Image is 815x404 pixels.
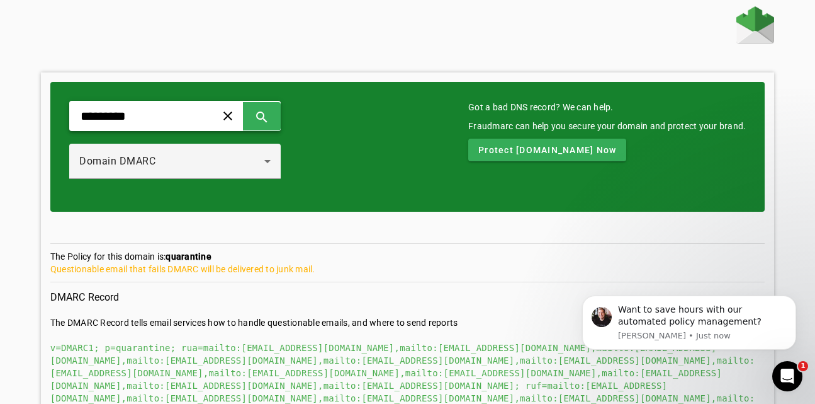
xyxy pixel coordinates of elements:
[166,251,211,262] strong: quarantine
[736,6,774,47] a: Home
[50,316,765,329] div: The DMARC Record tells email services how to handle questionable emails, and where to send reports
[468,139,626,161] button: Protect [DOMAIN_NAME] Now
[468,101,746,113] mat-card-title: Got a bad DNS record? We can help.
[478,144,616,156] span: Protect [DOMAIN_NAME] Now
[50,289,765,306] h3: DMARC Record
[798,361,808,371] span: 1
[50,263,765,275] div: Questionable email that fails DMARC will be delivered to junk mail.
[79,155,155,167] span: Domain DMARC
[468,120,746,132] div: Fraudmarc can help you secure your domain and protect your brand.
[736,6,774,44] img: Fraudmarc Logo
[772,361,802,391] iframe: Intercom live chat
[563,280,815,398] iframe: Intercom notifications message
[50,250,765,282] section: The Policy for this domain is:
